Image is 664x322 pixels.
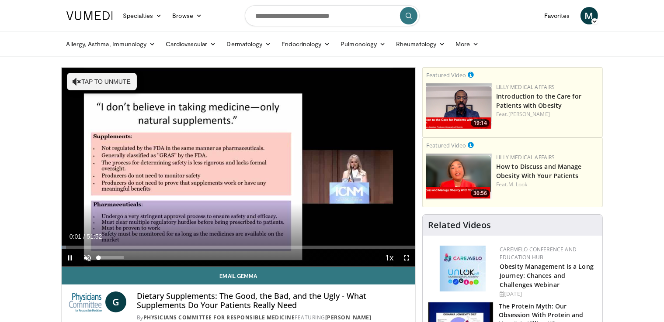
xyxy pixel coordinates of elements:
[426,154,492,199] a: 30:56
[508,181,528,188] a: M. Look
[581,7,598,24] a: M
[471,189,490,197] span: 30:56
[500,262,594,289] a: Obesity Management is a Long Journey: Chances and Challenges Webinar
[426,71,466,79] small: Featured Video
[66,11,113,20] img: VuMedi Logo
[391,35,450,53] a: Rheumatology
[496,83,555,91] a: Lilly Medical Affairs
[137,291,408,310] h4: Dietary Supplements: The Good, the Bad, and the Ugly - What Supplements Do Your Patients Really Need
[325,314,372,321] a: [PERSON_NAME]
[160,35,221,53] a: Cardiovascular
[105,291,126,312] a: G
[245,5,420,26] input: Search topics, interventions
[539,7,575,24] a: Favorites
[500,290,595,298] div: [DATE]
[118,7,167,24] a: Specialties
[471,119,490,127] span: 19:14
[67,73,137,90] button: Tap to unmute
[496,110,599,118] div: Feat.
[426,83,492,129] img: acc2e291-ced4-4dd5-b17b-d06994da28f3.png.150x105_q85_crop-smart_upscale.png
[222,35,277,53] a: Dermatology
[62,68,416,267] video-js: Video Player
[500,246,577,261] a: CaReMeLO Conference and Education Hub
[380,249,398,267] button: Playback Rate
[137,314,408,322] div: By FEATURING
[428,220,491,230] h4: Related Videos
[62,249,79,267] button: Pause
[496,154,555,161] a: Lilly Medical Affairs
[335,35,391,53] a: Pulmonology
[99,256,124,259] div: Volume Level
[398,249,415,267] button: Fullscreen
[83,233,85,240] span: /
[167,7,207,24] a: Browse
[426,141,466,149] small: Featured Video
[69,291,102,312] img: Physicians Committee for Responsible Medicine
[440,246,486,291] img: 45df64a9-a6de-482c-8a90-ada250f7980c.png.150x105_q85_autocrop_double_scale_upscale_version-0.2.jpg
[496,181,599,188] div: Feat.
[450,35,484,53] a: More
[426,83,492,129] a: 19:14
[70,233,81,240] span: 0:01
[79,249,97,267] button: Unmute
[62,246,416,249] div: Progress Bar
[426,154,492,199] img: c98a6a29-1ea0-4bd5-8cf5-4d1e188984a7.png.150x105_q85_crop-smart_upscale.png
[87,233,102,240] span: 51:52
[496,92,581,110] a: Introduction to the Care for Patients with Obesity
[61,35,161,53] a: Allergy, Asthma, Immunology
[508,110,550,118] a: [PERSON_NAME]
[62,267,416,284] a: Email Gemma
[276,35,335,53] a: Endocrinology
[143,314,295,321] a: Physicians Committee for Responsible Medicine
[496,162,582,180] a: How to Discuss and Manage Obesity With Your Patients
